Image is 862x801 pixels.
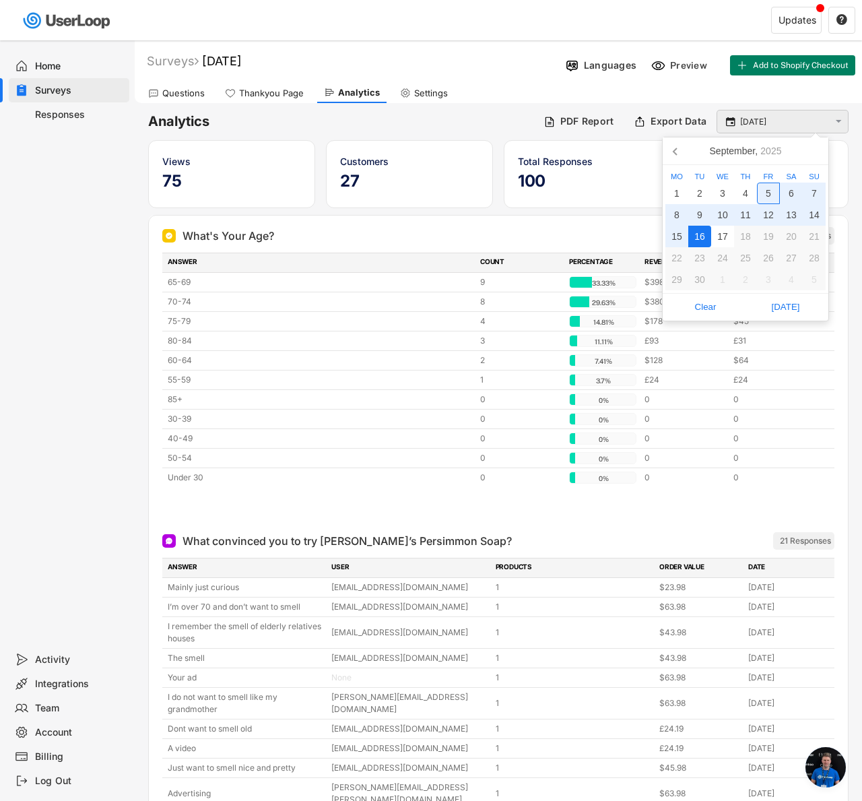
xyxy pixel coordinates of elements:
[331,742,487,755] div: [EMAIL_ADDRESS][DOMAIN_NAME]
[665,226,688,247] div: 15
[480,296,561,308] div: 8
[148,113,533,131] h6: Analytics
[753,61,849,69] span: Add to Shopify Checkout
[331,672,487,684] div: None
[35,678,124,691] div: Integrations
[644,413,725,425] div: 0
[560,115,614,127] div: PDF Report
[644,472,725,484] div: 0
[572,277,634,289] div: 33.33%
[35,60,124,73] div: Home
[480,413,561,425] div: 0
[734,183,757,204] div: 4
[35,653,124,666] div: Activity
[750,297,822,317] span: [DATE]
[183,228,274,244] div: What's Your Age?
[665,296,745,318] button: Clear
[480,374,561,386] div: 1
[496,697,651,709] div: 1
[35,702,124,715] div: Team
[168,788,323,800] div: Advertising
[665,269,688,290] div: 29
[665,247,688,269] div: 22
[748,581,829,594] div: [DATE]
[572,316,634,328] div: 14.81%
[572,355,634,367] div: 7.41%
[340,154,479,168] div: Customers
[734,226,757,247] div: 18
[202,54,242,68] font: [DATE]
[518,171,657,191] h5: 100
[572,296,634,309] div: 29.63%
[168,672,323,684] div: Your ad
[168,472,472,484] div: Under 30
[340,171,479,191] h5: 27
[688,173,711,181] div: Tu
[644,276,725,288] div: $398
[35,775,124,788] div: Log Out
[644,432,725,445] div: 0
[35,84,124,97] div: Surveys
[836,13,847,26] text: 
[168,562,323,574] div: ANSWER
[659,672,740,684] div: $63.98
[669,297,741,317] span: Clear
[480,452,561,464] div: 0
[644,296,725,308] div: $380
[168,432,472,445] div: 40-49
[805,747,846,788] div: Open chat
[496,652,651,664] div: 1
[331,581,487,594] div: [EMAIL_ADDRESS][DOMAIN_NAME]
[496,627,651,639] div: 1
[644,452,725,464] div: 0
[168,393,472,406] div: 85+
[711,183,734,204] div: 3
[748,788,829,800] div: [DATE]
[803,204,826,226] div: 14
[659,723,740,735] div: £24.19
[757,269,780,290] div: 3
[757,204,780,226] div: 12
[757,247,780,269] div: 26
[331,652,487,664] div: [EMAIL_ADDRESS][DOMAIN_NAME]
[168,296,472,308] div: 70-74
[733,413,814,425] div: 0
[748,742,829,755] div: [DATE]
[331,627,487,639] div: [EMAIL_ADDRESS][DOMAIN_NAME]
[572,335,634,348] div: 11.11%
[168,691,323,715] div: I do not want to smell like my grandmother
[748,697,829,709] div: [DATE]
[733,472,814,484] div: 0
[165,537,173,545] img: Open Ended
[734,247,757,269] div: 25
[711,204,734,226] div: 10
[480,335,561,347] div: 3
[780,269,803,290] div: 4
[688,204,711,226] div: 9
[733,315,814,327] div: $45
[168,413,472,425] div: 30-39
[733,354,814,366] div: $64
[331,723,487,735] div: [EMAIL_ADDRESS][DOMAIN_NAME]
[168,581,323,594] div: Mainly just curious
[572,433,634,445] div: 0%
[168,276,472,288] div: 65-69
[168,620,323,645] div: I remember the smell of elderly relatives houses
[659,627,740,639] div: $43.98
[20,7,115,34] img: userloop-logo-01.svg
[670,59,710,71] div: Preview
[496,723,651,735] div: 1
[496,788,651,800] div: 1
[733,374,814,386] div: £24
[748,562,829,574] div: DATE
[748,627,829,639] div: [DATE]
[480,276,561,288] div: 9
[496,562,651,574] div: PRODUCTS
[162,88,205,99] div: Questions
[748,723,829,735] div: [DATE]
[496,601,651,613] div: 1
[745,296,826,318] button: [DATE]
[480,432,561,445] div: 0
[644,393,725,406] div: 0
